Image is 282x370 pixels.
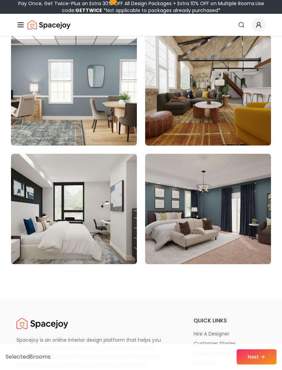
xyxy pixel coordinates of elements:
[6,353,51,361] p: Selected 8 room s
[194,340,236,347] p: customer stories
[17,14,265,36] nav: Global
[145,154,271,264] img: Room room-100
[75,7,102,14] b: GETTWICE
[17,317,68,330] img: Spacejoy Logo
[194,317,265,325] h6: quick links
[11,35,137,146] img: Room room-97
[17,317,68,330] a: Spacejoy
[11,154,137,264] img: Room room-99
[194,340,265,347] a: customer stories
[145,35,271,146] img: Room room-98
[237,349,276,364] button: Next
[194,330,265,337] a: hire a designer
[194,330,229,337] p: hire a designer
[102,7,220,14] span: *Not applicable to packages already purchased*
[28,18,70,32] img: Spacejoy Logo
[28,18,70,32] a: Spacejoy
